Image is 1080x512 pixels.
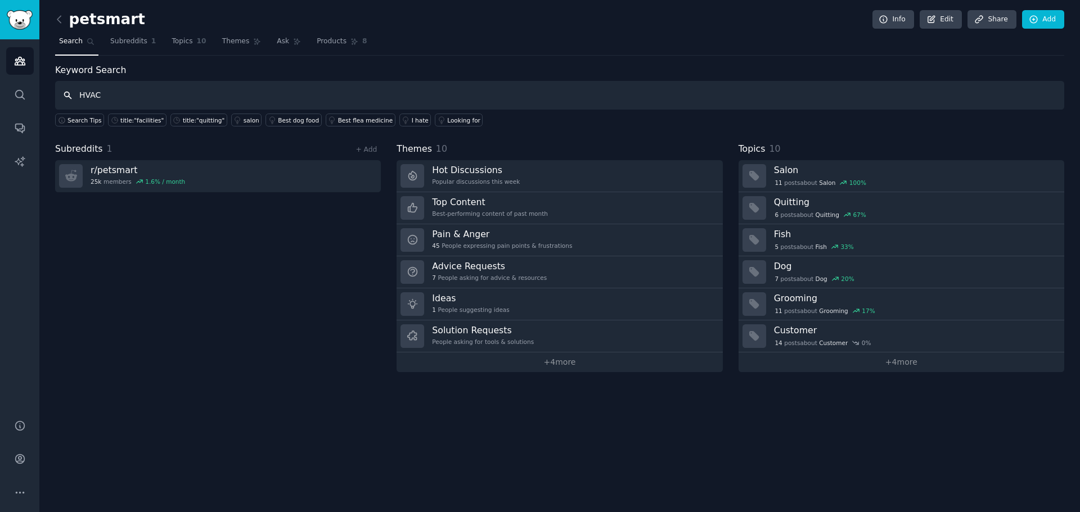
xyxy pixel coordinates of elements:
span: 11 [775,307,782,315]
span: 1 [151,37,156,47]
span: 25k [91,178,101,185]
a: Products8 [313,33,371,56]
h3: Grooming [774,292,1056,304]
span: Search [59,37,83,47]
a: Share [967,10,1016,29]
span: 10 [436,143,447,154]
div: People asking for advice & resources [432,274,547,282]
span: Grooming [819,307,848,315]
div: 33 % [840,243,853,251]
div: 20 % [841,275,854,283]
div: title:"facilities" [120,116,164,124]
div: Best-performing content of past month [432,210,548,218]
div: post s about [774,306,876,316]
a: r/petsmart25kmembers1.6% / month [55,160,381,192]
span: 6 [775,211,778,219]
h3: Solution Requests [432,324,534,336]
a: Edit [920,10,962,29]
div: Popular discussions this week [432,178,520,185]
div: members [91,178,185,185]
div: I hate [412,116,429,124]
a: Grooming11postsaboutGrooming17% [739,288,1064,320]
a: Solution RequestsPeople asking for tools & solutions [397,320,722,352]
span: Themes [222,37,250,47]
span: Subreddits [55,142,103,156]
h3: Fish [774,228,1056,240]
a: Salon11postsaboutSalon100% [739,160,1064,192]
h3: Quitting [774,196,1056,208]
span: Search Tips [67,116,102,124]
div: salon [244,116,259,124]
div: People asking for tools & solutions [432,338,534,346]
a: title:"quitting" [170,114,227,126]
a: Dog7postsaboutDog20% [739,256,1064,288]
div: 17 % [862,307,875,315]
div: 0 % [862,339,871,347]
h3: Advice Requests [432,260,547,272]
h3: Dog [774,260,1056,272]
div: post s about [774,242,855,252]
h3: Customer [774,324,1056,336]
a: Subreddits1 [106,33,160,56]
div: 1.6 % / month [145,178,185,185]
div: People suggesting ideas [432,306,509,314]
h3: Pain & Anger [432,228,572,240]
div: title:"quitting" [183,116,224,124]
h3: Top Content [432,196,548,208]
h3: r/ petsmart [91,164,185,176]
a: Search [55,33,98,56]
a: Ideas1People suggesting ideas [397,288,722,320]
a: Best dog food [265,114,321,126]
div: post s about [774,210,867,220]
a: Best flea medicine [326,114,395,126]
span: 10 [769,143,780,154]
button: Search Tips [55,114,104,126]
span: 7 [775,275,778,283]
a: Looking for [435,114,483,126]
h3: Salon [774,164,1056,176]
span: 7 [432,274,436,282]
a: Quitting6postsaboutQuitting67% [739,192,1064,224]
span: Topics [739,142,766,156]
span: Salon [819,179,835,187]
span: 11 [775,179,782,187]
div: 67 % [853,211,866,219]
a: +4more [739,352,1064,372]
span: Subreddits [110,37,147,47]
a: + Add [355,146,377,153]
span: Dog [816,275,827,283]
a: Hot DiscussionsPopular discussions this week [397,160,722,192]
div: Best dog food [278,116,319,124]
a: Ask [273,33,305,56]
a: Fish5postsaboutFish33% [739,224,1064,256]
label: Keyword Search [55,65,126,75]
span: 45 [432,242,439,250]
a: Info [872,10,914,29]
div: People expressing pain points & frustrations [432,242,572,250]
a: Customer14postsaboutCustomer0% [739,320,1064,352]
span: 1 [107,143,112,154]
span: 8 [362,37,367,47]
a: Topics10 [168,33,210,56]
span: Quitting [816,211,839,219]
div: 100 % [849,179,866,187]
img: GummySearch logo [7,10,33,30]
h3: Ideas [432,292,509,304]
div: post s about [774,274,856,284]
span: Fish [816,243,827,251]
span: Themes [397,142,432,156]
a: Advice Requests7People asking for advice & resources [397,256,722,288]
div: post s about [774,338,872,348]
span: 10 [197,37,206,47]
span: Ask [277,37,289,47]
a: title:"facilities" [108,114,166,126]
a: I hate [399,114,431,126]
a: Add [1022,10,1064,29]
a: Top ContentBest-performing content of past month [397,192,722,224]
div: Best flea medicine [338,116,393,124]
span: Products [317,37,346,47]
a: Pain & Anger45People expressing pain points & frustrations [397,224,722,256]
a: salon [231,114,262,126]
h2: petsmart [55,11,145,29]
span: 5 [775,243,778,251]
